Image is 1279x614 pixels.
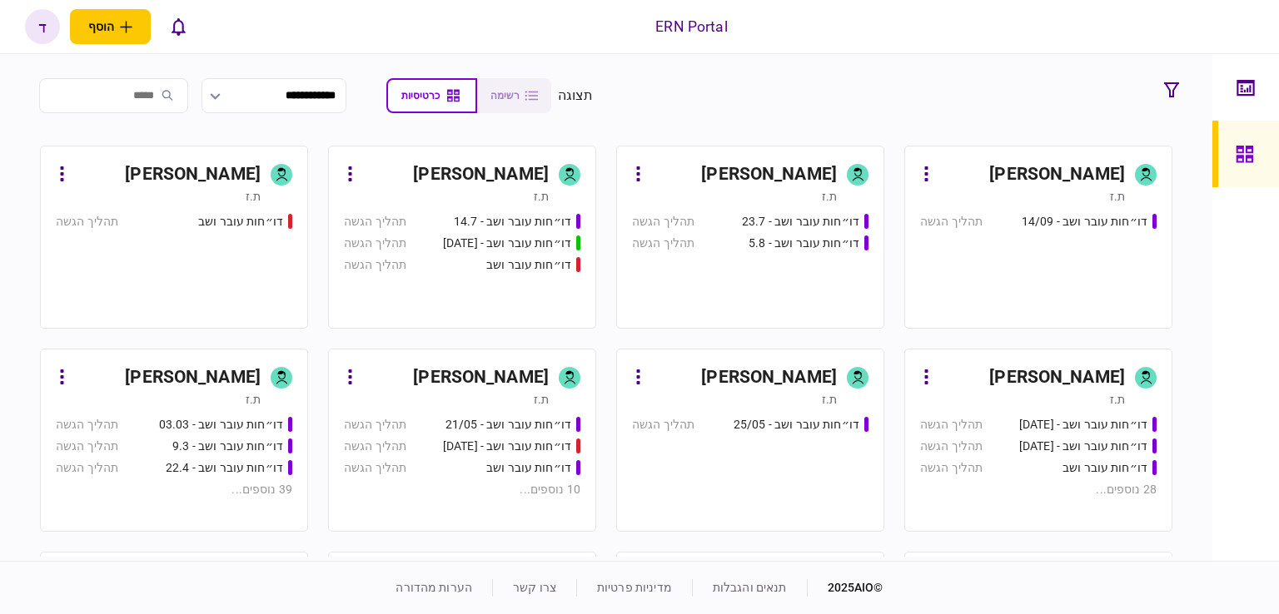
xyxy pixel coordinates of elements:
div: תצוגה [558,86,594,106]
div: 28 נוספים ... [920,481,1157,498]
a: צרו קשר [513,581,556,594]
div: ת.ז [246,391,261,408]
div: © 2025 AIO [807,579,883,597]
div: דו״חות עובר ושב - 25/05 [734,416,859,433]
a: [PERSON_NAME]ת.זדו״חות עובר ושב - 21/05תהליך הגשהדו״חות עובר ושב - 03/06/25תהליך הגשהדו״חות עובר ... [328,349,596,532]
a: [PERSON_NAME]ת.זדו״חות עובר ושבתהליך הגשה [40,146,308,329]
div: ERN Portal [655,16,727,37]
button: פתח תפריט להוספת לקוח [70,9,151,44]
div: דו״חות עובר ושב - 14.7 [454,213,571,230]
div: [PERSON_NAME] [413,364,549,391]
div: דו״חות עובר ושב - 23.7 [742,213,859,230]
div: דו״חות עובר ושב [1063,459,1147,477]
div: [PERSON_NAME] [989,161,1125,188]
div: 10 נוספים ... [344,481,580,498]
div: [PERSON_NAME] [413,161,549,188]
div: תהליך הגשה [56,213,118,230]
div: דו״חות עובר ושב - 15.07.25 [443,235,571,252]
div: ת.ז [246,188,261,205]
a: [PERSON_NAME]ת.זדו״חות עובר ושב - 14/09תהליך הגשה [904,146,1172,329]
a: תנאים והגבלות [713,581,787,594]
div: תהליך הגשה [344,256,406,274]
div: 39 נוספים ... [56,481,292,498]
div: ת.ז [1110,391,1125,408]
div: דו״חות עובר ושב - 22.4 [166,459,283,477]
a: [PERSON_NAME]ת.זדו״חות עובר ושב - 25/05תהליך הגשה [616,349,884,532]
div: [PERSON_NAME] [989,364,1125,391]
div: דו״חות עובר ושב [486,256,571,274]
div: ת.ז [822,188,837,205]
div: תהליך הגשה [56,416,118,433]
div: תהליך הגשה [344,416,406,433]
div: דו״חות עובר ושב - 14/09 [1022,213,1147,230]
div: תהליך הגשה [344,459,406,477]
div: [PERSON_NAME] [125,161,261,188]
button: פתח רשימת התראות [161,9,196,44]
a: [PERSON_NAME]ת.זדו״חות עובר ושב - 03.03תהליך הגשהדו״חות עובר ושב - 9.3תהליך הגשהדו״חות עובר ושב -... [40,349,308,532]
div: דו״חות עובר ושב [198,213,283,230]
span: כרטיסיות [401,90,440,102]
a: [PERSON_NAME]ת.זדו״חות עובר ושב - 25.06.25תהליך הגשהדו״חות עובר ושב - 26.06.25תהליך הגשהדו״חות עו... [904,349,1172,532]
div: דו״חות עובר ושב - 25.06.25 [1019,416,1147,433]
div: תהליך הגשה [920,459,983,477]
button: כרטיסיות [386,78,477,113]
a: [PERSON_NAME]ת.זדו״חות עובר ושב - 14.7תהליך הגשהדו״חות עובר ושב - 15.07.25תהליך הגשהדו״חות עובר ו... [328,146,596,329]
div: ת.ז [1110,188,1125,205]
div: ת.ז [534,188,549,205]
div: תהליך הגשה [920,213,983,230]
button: ד [25,9,60,44]
div: תהליך הגשה [56,459,118,477]
a: [PERSON_NAME]ת.זדו״חות עובר ושב - 23.7תהליך הגשהדו״חות עובר ושב - 5.8תהליך הגשה [616,146,884,329]
div: תהליך הגשה [344,235,406,252]
div: דו״חות עובר ושב - 26.06.25 [1019,438,1147,455]
div: תהליך הגשה [632,235,694,252]
div: תהליך הגשה [632,416,694,433]
span: רשימה [490,90,520,102]
div: [PERSON_NAME] [125,364,261,391]
button: רשימה [477,78,551,113]
a: מדיניות פרטיות [597,581,672,594]
div: תהליך הגשה [632,213,694,230]
div: [PERSON_NAME] [701,364,837,391]
div: תהליך הגשה [920,416,983,433]
div: דו״חות עובר ושב - 9.3 [172,438,283,455]
div: תהליך הגשה [56,438,118,455]
a: הערות מהדורה [396,581,472,594]
div: תהליך הגשה [344,213,406,230]
div: דו״חות עובר ושב [486,459,571,477]
div: ת.ז [822,391,837,408]
div: דו״חות עובר ושב - 21/05 [445,416,571,433]
div: ת.ז [534,391,549,408]
div: דו״חות עובר ושב - 5.8 [749,235,859,252]
div: תהליך הגשה [920,438,983,455]
div: דו״חות עובר ושב - 03/06/25 [443,438,571,455]
div: תהליך הגשה [344,438,406,455]
div: דו״חות עובר ושב - 03.03 [159,416,283,433]
div: [PERSON_NAME] [701,161,837,188]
